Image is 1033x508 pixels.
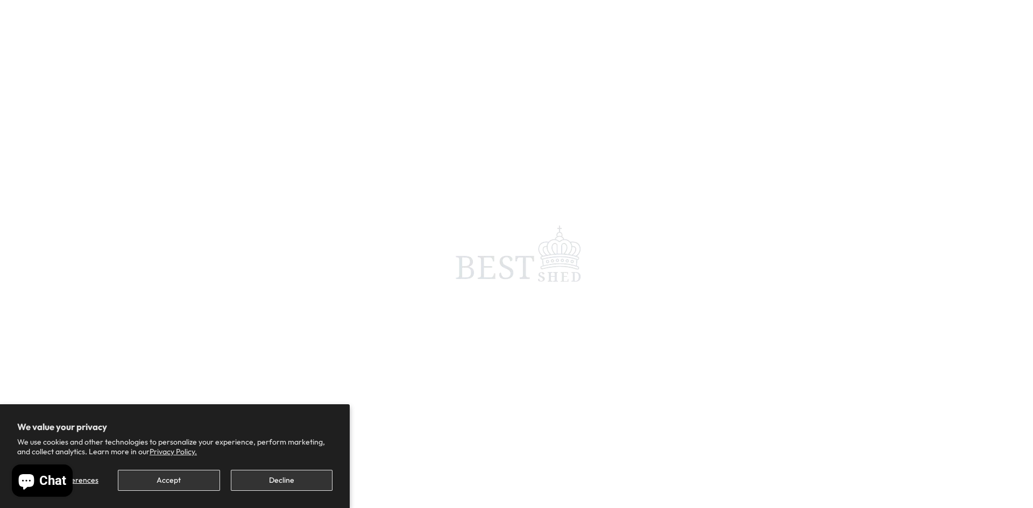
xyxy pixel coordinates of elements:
[150,447,197,456] a: Privacy Policy.
[17,421,332,432] h2: We value your privacy
[231,470,332,491] button: Decline
[17,437,332,456] p: We use cookies and other technologies to personalize your experience, perform marketing, and coll...
[118,470,220,491] button: Accept
[9,464,76,499] inbox-online-store-chat: Shopify online store chat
